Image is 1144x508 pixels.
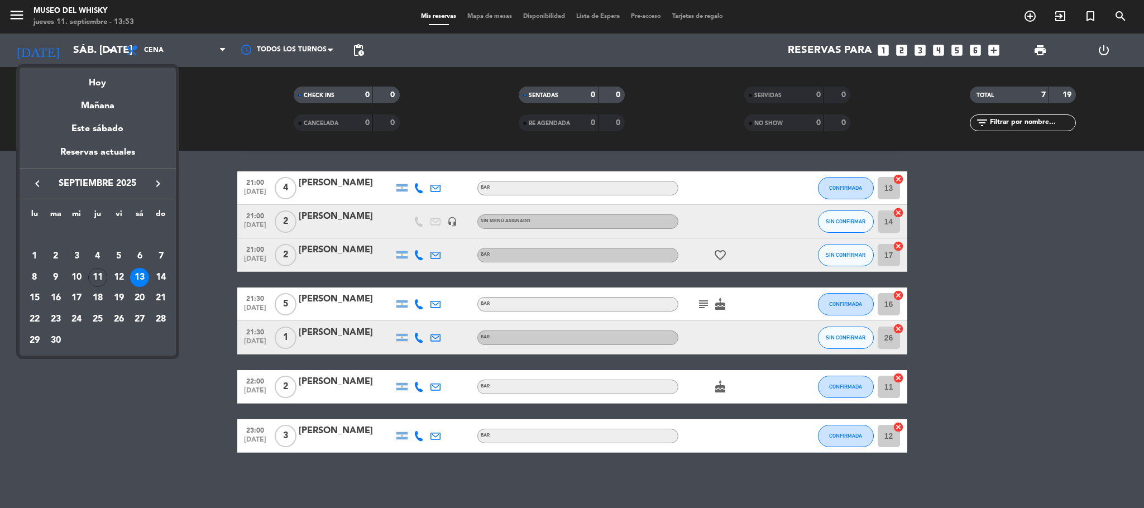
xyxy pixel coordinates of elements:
[151,268,170,287] div: 14
[45,330,66,351] td: 30 de septiembre de 2025
[20,68,176,90] div: Hoy
[150,208,171,225] th: domingo
[66,267,87,288] td: 10 de septiembre de 2025
[67,289,86,308] div: 17
[87,288,108,309] td: 18 de septiembre de 2025
[130,289,149,308] div: 20
[45,246,66,267] td: 2 de septiembre de 2025
[25,247,44,266] div: 1
[109,310,128,329] div: 26
[108,288,130,309] td: 19 de septiembre de 2025
[150,267,171,288] td: 14 de septiembre de 2025
[47,176,148,191] span: septiembre 2025
[88,310,107,329] div: 25
[150,246,171,267] td: 7 de septiembre de 2025
[150,288,171,309] td: 21 de septiembre de 2025
[66,309,87,330] td: 24 de septiembre de 2025
[130,246,151,267] td: 6 de septiembre de 2025
[45,267,66,288] td: 9 de septiembre de 2025
[130,267,151,288] td: 13 de septiembre de 2025
[31,177,44,190] i: keyboard_arrow_left
[25,289,44,308] div: 15
[24,246,45,267] td: 1 de septiembre de 2025
[108,267,130,288] td: 12 de septiembre de 2025
[150,309,171,330] td: 28 de septiembre de 2025
[87,208,108,225] th: jueves
[24,330,45,351] td: 29 de septiembre de 2025
[24,225,171,246] td: SEP.
[148,176,168,191] button: keyboard_arrow_right
[24,267,45,288] td: 8 de septiembre de 2025
[88,247,107,266] div: 4
[87,309,108,330] td: 25 de septiembre de 2025
[151,289,170,308] div: 21
[66,208,87,225] th: miércoles
[109,247,128,266] div: 5
[151,247,170,266] div: 7
[24,208,45,225] th: lunes
[66,288,87,309] td: 17 de septiembre de 2025
[109,289,128,308] div: 19
[45,309,66,330] td: 23 de septiembre de 2025
[20,145,176,168] div: Reservas actuales
[46,331,65,350] div: 30
[25,331,44,350] div: 29
[45,288,66,309] td: 16 de septiembre de 2025
[25,310,44,329] div: 22
[67,268,86,287] div: 10
[24,309,45,330] td: 22 de septiembre de 2025
[24,288,45,309] td: 15 de septiembre de 2025
[67,310,86,329] div: 24
[20,113,176,145] div: Este sábado
[46,289,65,308] div: 16
[27,176,47,191] button: keyboard_arrow_left
[108,208,130,225] th: viernes
[67,247,86,266] div: 3
[87,267,108,288] td: 11 de septiembre de 2025
[130,309,151,330] td: 27 de septiembre de 2025
[108,246,130,267] td: 5 de septiembre de 2025
[130,310,149,329] div: 27
[88,268,107,287] div: 11
[46,310,65,329] div: 23
[130,268,149,287] div: 13
[46,268,65,287] div: 9
[87,246,108,267] td: 4 de septiembre de 2025
[46,247,65,266] div: 2
[66,246,87,267] td: 3 de septiembre de 2025
[45,208,66,225] th: martes
[108,309,130,330] td: 26 de septiembre de 2025
[109,268,128,287] div: 12
[130,208,151,225] th: sábado
[88,289,107,308] div: 18
[20,90,176,113] div: Mañana
[130,247,149,266] div: 6
[151,310,170,329] div: 28
[25,268,44,287] div: 8
[151,177,165,190] i: keyboard_arrow_right
[130,288,151,309] td: 20 de septiembre de 2025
